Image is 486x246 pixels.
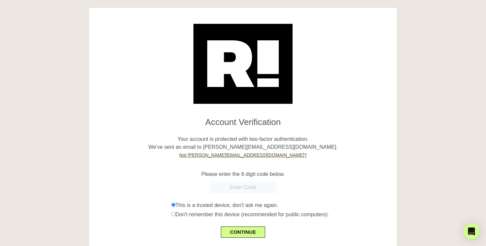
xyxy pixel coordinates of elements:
input: Enter Code [210,182,276,193]
div: This is a trusted device, don't ask me again. [171,201,392,209]
button: CONTINUE [221,226,265,238]
img: Retention.com [193,24,293,104]
a: Not [PERSON_NAME][EMAIL_ADDRESS][DOMAIN_NAME]? [179,152,307,158]
h1: Account Verification [94,112,392,127]
div: Open Intercom Messenger [464,224,479,239]
p: Your account is protected with two-factor authentication. We've sent an email to [PERSON_NAME][EM... [94,127,392,159]
p: Please enter the 6 digit code below. [94,170,392,178]
div: Don't remember this device (recommended for public computers). [171,211,392,219]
